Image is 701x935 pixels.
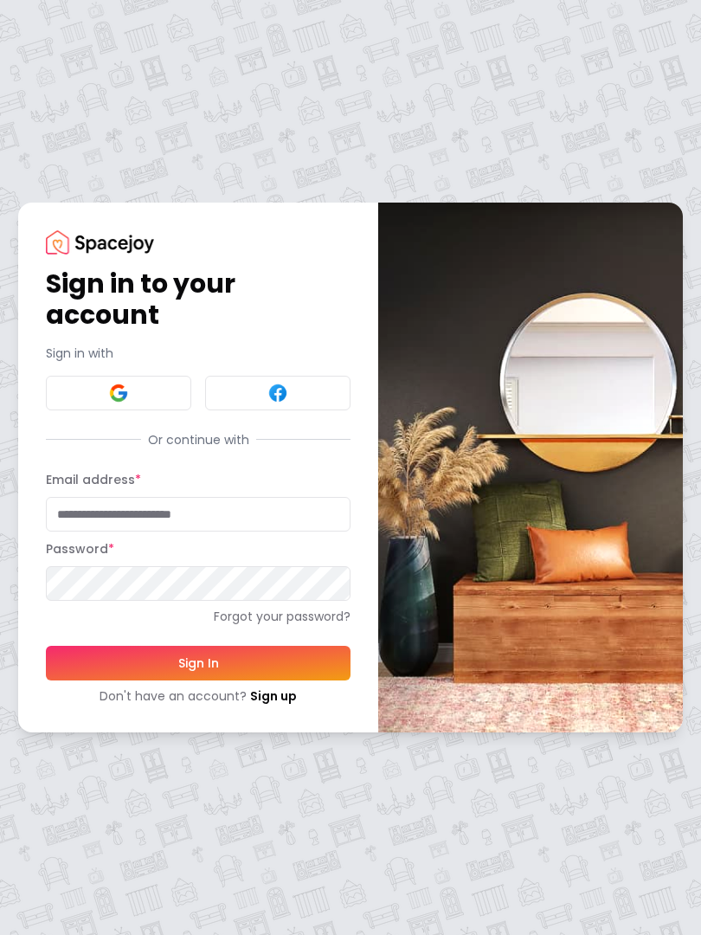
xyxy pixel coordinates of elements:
img: banner [378,203,683,732]
h1: Sign in to your account [46,268,350,331]
label: Email address [46,471,141,488]
p: Sign in with [46,345,350,362]
div: Don't have an account? [46,687,350,705]
a: Sign up [250,687,297,705]
label: Password [46,540,114,558]
span: Or continue with [141,431,256,448]
img: Spacejoy Logo [46,230,154,254]
a: Forgot your password? [46,608,350,625]
img: Facebook signin [267,383,288,403]
button: Sign In [46,646,350,680]
img: Google signin [108,383,129,403]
